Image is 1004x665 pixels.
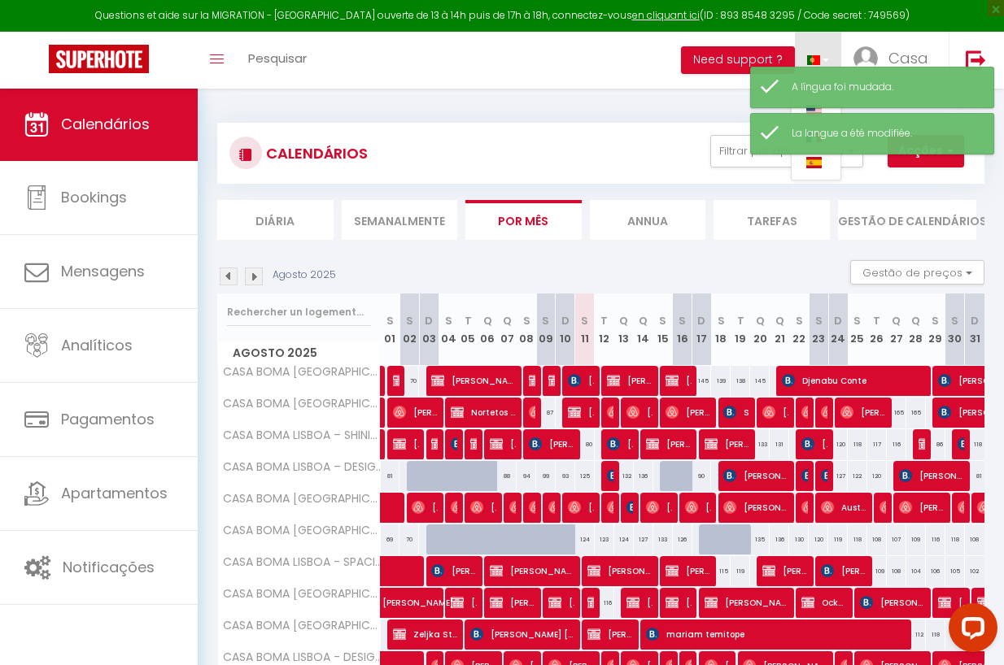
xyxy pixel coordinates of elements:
img: ... [853,46,878,71]
span: [PERSON_NAME] [431,555,477,586]
span: [PERSON_NAME] [723,460,788,491]
span: [PERSON_NAME] [412,492,438,523]
span: [PERSON_NAME] [548,587,574,618]
span: [PERSON_NAME] [880,492,886,523]
th: 10 [556,293,575,366]
span: [PERSON_NAME] [666,555,711,586]
a: en cliquant ici [632,8,700,22]
span: [PERSON_NAME] [490,587,535,618]
th: 27 [887,293,906,366]
span: Analíticos [61,335,133,355]
img: Super Booking [49,45,149,73]
span: Ockert Goosen [801,587,847,618]
div: 109 [867,556,887,586]
div: 132 [614,461,634,491]
th: 24 [828,293,848,366]
th: 16 [673,293,692,366]
abbr: S [659,313,666,328]
a: [PERSON_NAME] [374,588,394,619]
div: 126 [673,524,692,554]
span: [PERSON_NAME] [840,397,886,428]
span: [PERSON_NAME] [919,428,925,459]
span: [PERSON_NAME] [587,619,633,650]
span: CASA BOMA [GEOGRAPHIC_DATA] – CHARMING AND SPACIOUS APARTMENT – CAMPOLIDE II [220,398,383,410]
div: 138 [731,366,750,396]
div: 81 [965,461,984,491]
span: [PERSON_NAME] [PERSON_NAME] [548,365,555,396]
div: 125 [575,461,595,491]
span: [PERSON_NAME] [568,365,594,396]
div: 136 [770,524,789,554]
span: [PERSON_NAME] [607,460,613,491]
span: [PERSON_NAME] [860,587,925,618]
abbr: D [697,313,705,328]
th: 28 [906,293,926,366]
span: [PERSON_NAME] [470,428,477,459]
div: 122 [848,461,867,491]
span: [PERSON_NAME] [393,397,439,428]
span: [PERSON_NAME] [548,492,555,523]
div: 112 [906,619,926,650]
div: 165 [906,398,926,428]
div: 108 [887,556,906,586]
abbr: Q [503,313,512,328]
div: 119 [828,524,848,554]
th: 03 [419,293,439,366]
span: [PERSON_NAME] [801,397,808,428]
abbr: S [951,313,958,328]
span: [PERSON_NAME] [821,460,827,491]
span: [PERSON_NAME] [PERSON_NAME] [607,428,633,459]
span: [PERSON_NAME] [PERSON_NAME] [626,397,653,428]
span: Zeljka Stimac Jager [393,619,458,650]
span: [PERSON_NAME] [451,428,457,459]
span: [PERSON_NAME] [587,555,653,586]
span: CASA BOMA LISBOA - DESIGN AND SUNNY APARTMENT - LAPA I [220,651,383,663]
span: [PERSON_NAME] [382,579,495,610]
abbr: S [542,313,549,328]
div: 107 [887,524,906,554]
div: 131 [770,429,789,459]
div: 90 [692,461,712,491]
div: 80 [575,429,595,459]
th: 09 [536,293,556,366]
span: [PERSON_NAME] [393,365,399,396]
span: CASA BOMA LISBOA - SPACIOUS AND CONTEMPORARY APARTMENT - [GEOGRAPHIC_DATA] [220,556,383,568]
th: 02 [399,293,419,366]
abbr: Q [619,313,628,328]
div: 118 [848,429,867,459]
span: [PERSON_NAME] [666,397,711,428]
div: 120 [828,429,848,459]
button: Filtrar por apartamento [710,135,863,167]
span: [PERSON_NAME] [646,428,692,459]
li: Annua [590,200,706,240]
div: 94 [517,461,536,491]
div: 81 [381,461,400,491]
th: 07 [497,293,517,366]
span: [PERSON_NAME] [938,587,964,618]
div: 124 [614,524,634,554]
span: [PERSON_NAME] [490,428,516,459]
span: [PERSON_NAME] [568,492,594,523]
span: [PERSON_NAME] [529,428,574,459]
th: 21 [770,293,789,366]
span: [PERSON_NAME] [685,492,711,523]
abbr: T [600,313,608,328]
div: 133 [750,429,770,459]
div: La langue a été modifiée. [792,126,977,141]
th: 23 [809,293,828,366]
div: 145 [692,366,712,396]
span: CASA BOMA [GEOGRAPHIC_DATA] - MODERN & LUMINOUS APARTMENT WITH BALCONY - [PERSON_NAME] I [220,366,383,378]
div: 69 [381,524,400,554]
abbr: D [834,313,842,328]
div: 118 [926,619,945,650]
span: [PERSON_NAME] [607,397,613,428]
li: Por mês [465,200,582,240]
abbr: D [971,313,979,328]
span: CASA BOMA [GEOGRAPHIC_DATA] –TYPICAL AND SPACIOUS APARTMENT - LAPA II [220,493,383,505]
div: 118 [945,524,965,554]
li: Tarefas [714,200,830,240]
span: CASA BOMA LISBOA – SHINING AND SPACIOUS APARTMENT WITH BALCONY – ALVALADE I [220,429,383,441]
div: 116 [887,429,906,459]
div: 119 [731,556,750,586]
span: [PERSON_NAME] [PERSON_NAME] [568,397,594,428]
